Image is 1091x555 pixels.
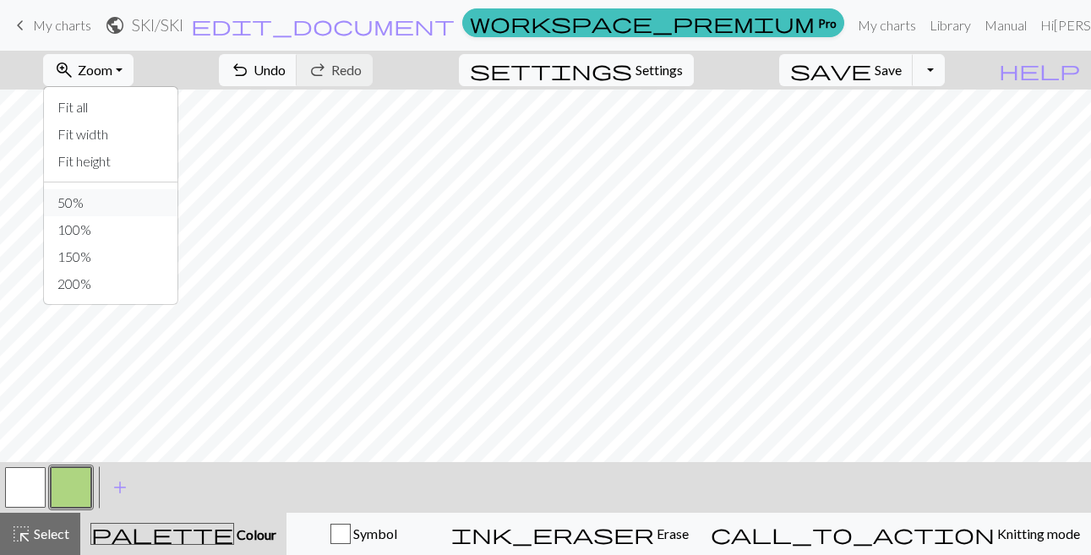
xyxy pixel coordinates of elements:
a: Manual [978,8,1034,42]
span: Colour [234,526,276,542]
button: Undo [219,54,297,86]
button: 200% [44,270,177,297]
button: 50% [44,189,177,216]
span: help [999,58,1080,82]
span: Select [31,525,69,541]
span: Settings [636,60,683,80]
span: save [790,58,871,82]
button: Fit all [44,94,177,121]
h2: SKI / SKI [132,15,183,35]
a: Library [923,8,978,42]
span: ink_eraser [451,522,654,546]
span: palette [91,522,233,546]
span: Erase [654,525,689,541]
span: keyboard_arrow_left [10,14,30,37]
span: call_to_action [711,522,995,546]
button: Colour [80,513,286,555]
button: Erase [440,513,700,555]
span: Knitting mode [995,525,1080,541]
span: public [105,14,125,37]
a: My charts [851,8,923,42]
span: highlight_alt [11,522,31,546]
button: Save [779,54,914,86]
a: My charts [10,11,91,40]
span: Undo [254,62,286,78]
button: Symbol [286,513,440,555]
button: SettingsSettings [459,54,694,86]
span: Symbol [351,525,397,541]
button: 100% [44,216,177,243]
span: workspace_premium [470,11,815,35]
button: Knitting mode [700,513,1091,555]
span: Save [875,62,902,78]
button: Fit width [44,121,177,148]
span: undo [230,58,250,82]
button: 150% [44,243,177,270]
span: settings [470,58,632,82]
span: zoom_in [54,58,74,82]
i: Settings [470,60,632,80]
span: add [110,476,130,499]
a: Pro [462,8,844,37]
span: Zoom [78,62,112,78]
span: My charts [33,17,91,33]
button: Fit height [44,148,177,175]
button: Zoom [43,54,134,86]
span: edit_document [191,14,455,37]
